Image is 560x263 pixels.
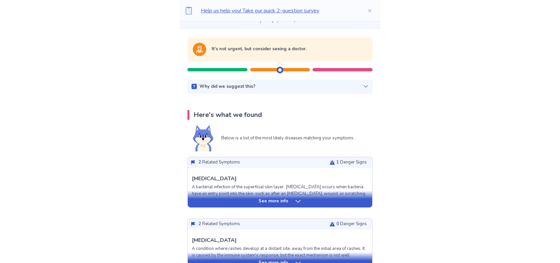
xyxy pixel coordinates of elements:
p: Why did we suggest this? [200,83,256,90]
span: 2 [199,221,201,227]
p: Related Symptoms [199,221,240,227]
p: Here's what we found [193,110,262,120]
span: 0 [336,221,339,227]
img: Shiba [193,125,213,151]
span: 2 [199,159,201,165]
span: 1 [336,159,339,165]
p: Related Symptoms [199,159,240,166]
p: It's not urgent, but consider seeing a doctor. [212,46,306,53]
p: [MEDICAL_DATA] [192,175,237,183]
p: [MEDICAL_DATA] [192,236,237,244]
p: A bacterial infection of the superficial skin layer. [MEDICAL_DATA] occurs when bacteria have an ... [192,184,368,197]
p: Danger Signs [336,159,367,166]
p: See more info [259,198,288,205]
p: Below is a list of the most likely diseases matching your symptoms. [221,135,354,142]
p: Help us help you! Take our quick 2-question survey [201,7,356,15]
p: Danger Signs [336,221,367,227]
